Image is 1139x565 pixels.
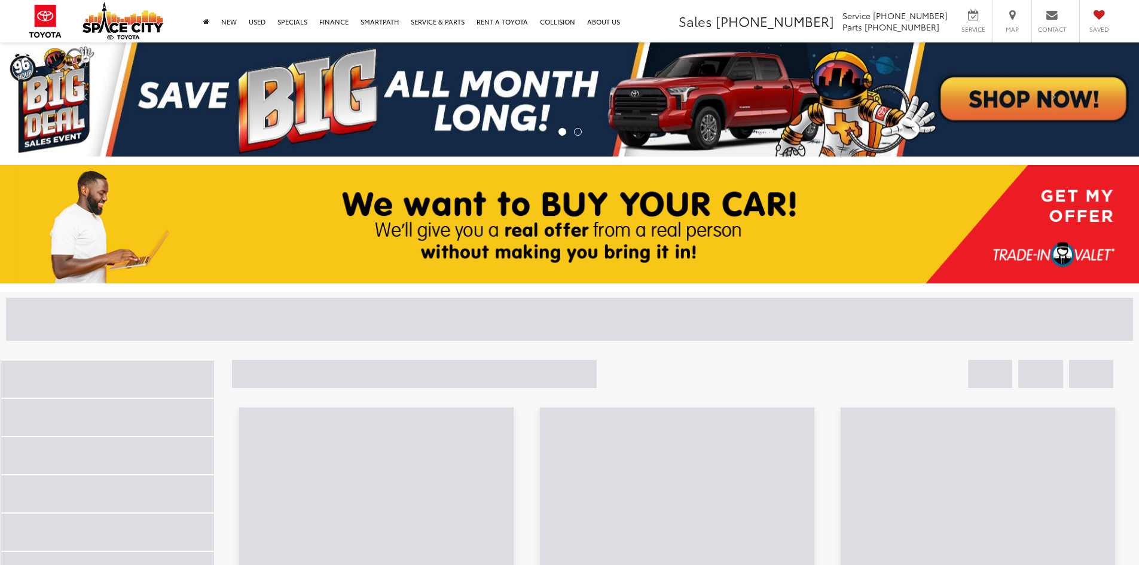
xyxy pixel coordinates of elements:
[842,21,862,33] span: Parts
[1038,25,1066,33] span: Contact
[999,25,1025,33] span: Map
[865,21,939,33] span: [PHONE_NUMBER]
[1086,25,1112,33] span: Saved
[873,10,948,22] span: [PHONE_NUMBER]
[842,10,871,22] span: Service
[716,11,834,30] span: [PHONE_NUMBER]
[83,2,163,39] img: Space City Toyota
[679,11,712,30] span: Sales
[960,25,987,33] span: Service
